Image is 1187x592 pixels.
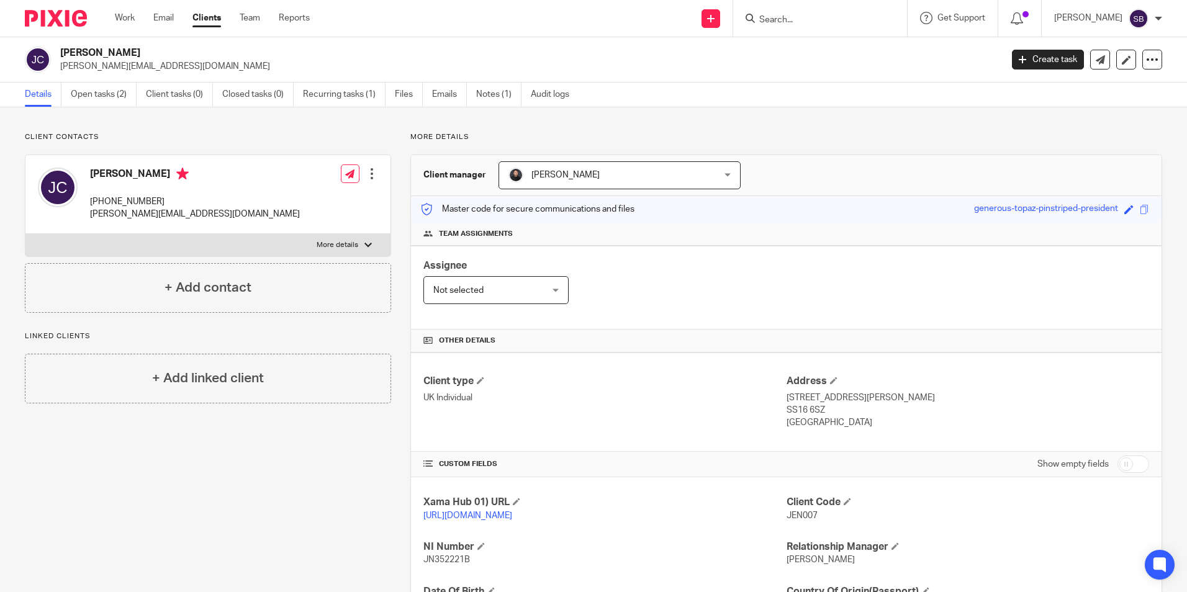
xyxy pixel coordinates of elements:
[758,15,870,26] input: Search
[176,168,189,180] i: Primary
[90,208,300,220] p: [PERSON_NAME][EMAIL_ADDRESS][DOMAIN_NAME]
[476,83,521,107] a: Notes (1)
[423,392,786,404] p: UK Individual
[25,47,51,73] img: svg%3E
[423,540,786,554] h4: NI Number
[153,12,174,24] a: Email
[974,202,1118,217] div: generous-topaz-pinstriped-president
[439,229,513,239] span: Team assignments
[146,83,213,107] a: Client tasks (0)
[1054,12,1122,24] p: [PERSON_NAME]
[787,375,1149,388] h4: Address
[152,369,264,388] h4: + Add linked client
[432,83,467,107] a: Emails
[395,83,423,107] a: Files
[410,132,1162,142] p: More details
[279,12,310,24] a: Reports
[787,555,855,564] span: [PERSON_NAME]
[25,132,391,142] p: Client contacts
[222,83,294,107] a: Closed tasks (0)
[433,286,484,295] span: Not selected
[90,195,300,208] p: [PHONE_NUMBER]
[423,169,486,181] h3: Client manager
[1129,9,1149,29] img: svg%3E
[38,168,78,207] img: svg%3E
[71,83,137,107] a: Open tasks (2)
[25,331,391,341] p: Linked clients
[423,459,786,469] h4: CUSTOM FIELDS
[937,14,985,22] span: Get Support
[787,511,818,520] span: JEN007
[420,203,634,215] p: Master code for secure communications and files
[531,83,579,107] a: Audit logs
[25,83,61,107] a: Details
[787,392,1149,404] p: [STREET_ADDRESS][PERSON_NAME]
[60,60,993,73] p: [PERSON_NAME][EMAIL_ADDRESS][DOMAIN_NAME]
[25,10,87,27] img: Pixie
[508,168,523,182] img: My%20Photo.jpg
[165,278,251,297] h4: + Add contact
[240,12,260,24] a: Team
[787,404,1149,416] p: SS16 6SZ
[60,47,806,60] h2: [PERSON_NAME]
[787,496,1149,509] h4: Client Code
[1012,50,1084,70] a: Create task
[90,168,300,183] h4: [PERSON_NAME]
[115,12,135,24] a: Work
[1037,458,1109,470] label: Show empty fields
[303,83,386,107] a: Recurring tasks (1)
[787,540,1149,554] h4: Relationship Manager
[787,416,1149,429] p: [GEOGRAPHIC_DATA]
[423,261,467,271] span: Assignee
[531,171,600,179] span: [PERSON_NAME]
[423,375,786,388] h4: Client type
[423,496,786,509] h4: Xama Hub 01) URL
[423,511,512,520] a: [URL][DOMAIN_NAME]
[317,240,358,250] p: More details
[192,12,221,24] a: Clients
[439,336,495,346] span: Other details
[423,555,470,564] span: JN352221B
